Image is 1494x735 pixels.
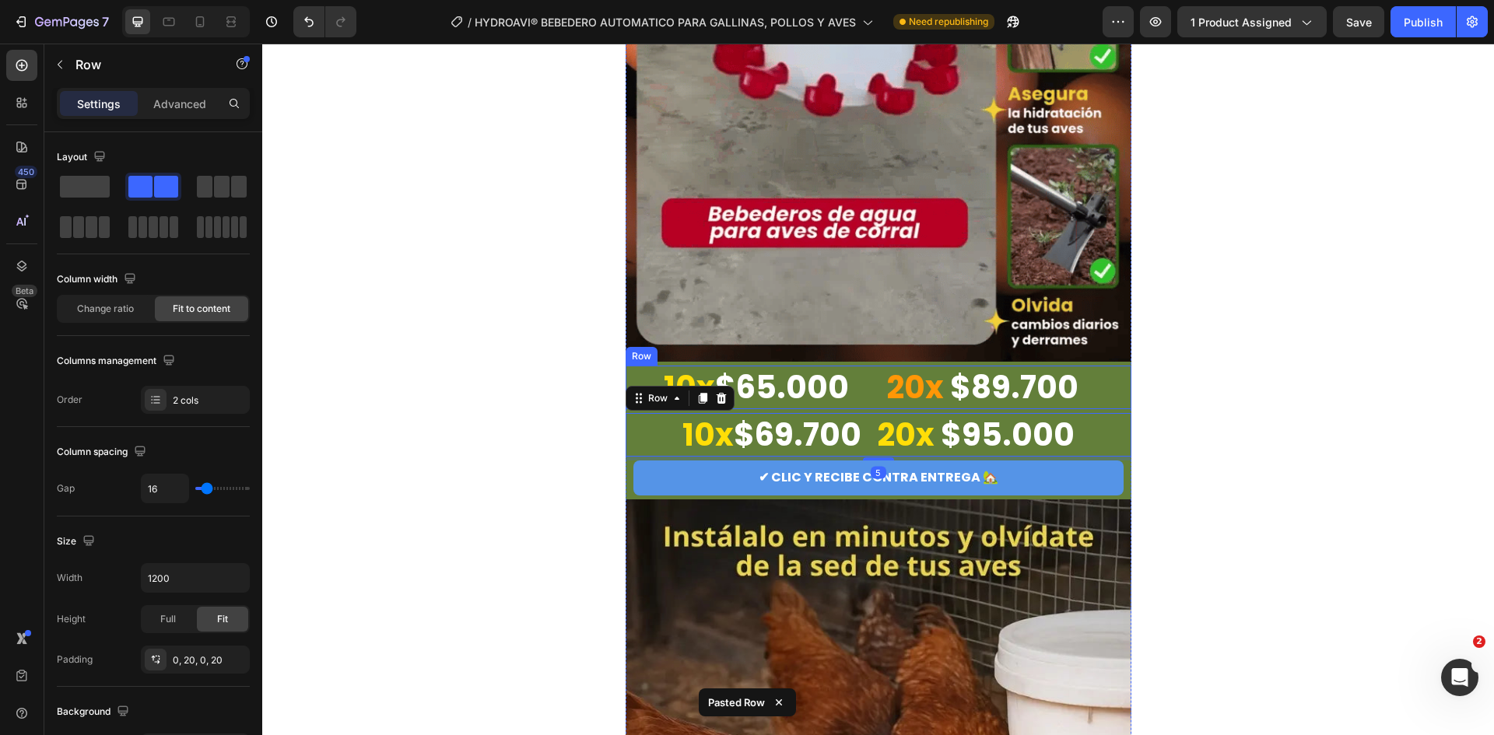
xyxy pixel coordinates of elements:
[293,6,356,37] div: Undo/Redo
[57,571,82,585] div: Width
[1333,6,1384,37] button: Save
[379,322,610,366] h2: $65.000
[383,348,409,362] div: Row
[371,417,861,452] button: <p>✔ CLIC Y RECIBE CONTRA ENTREGA 🏡</p>
[1177,6,1327,37] button: 1 product assigned
[1391,6,1456,37] button: Publish
[57,481,75,495] div: Gap
[419,369,601,413] h2: $69.700
[160,612,176,626] span: Full
[15,166,37,178] div: 450
[1441,659,1478,696] iframe: Intercom live chat
[708,695,765,710] p: Pasted Row
[1191,14,1292,30] span: 1 product assigned
[1346,16,1372,29] span: Save
[468,14,472,30] span: /
[12,285,37,297] div: Beta
[217,612,228,626] span: Fit
[679,369,812,413] strong: $95.000
[262,44,1494,735] iframe: Design area
[77,302,134,316] span: Change ratio
[57,147,109,168] div: Layout
[57,351,178,372] div: Columns management
[153,96,206,112] p: Advanced
[1473,635,1485,648] span: 2
[402,322,453,366] span: 10x
[909,15,988,29] span: Need republishing
[75,55,208,74] p: Row
[475,14,856,30] span: HYDROAVI® BEBEDERO AUTOMATICO PARA GALLINAS, POLLOS Y AVES
[6,6,116,37] button: 7
[57,653,93,667] div: Padding
[688,322,816,366] strong: $89.700
[57,702,132,723] div: Background
[57,442,149,463] div: Column spacing
[57,531,98,552] div: Size
[77,96,121,112] p: Settings
[57,393,82,407] div: Order
[624,322,682,366] strong: 20x
[496,423,736,446] p: ✔ CLIC Y RECIBE CONTRA ENTREGA 🏡
[173,394,246,408] div: 2 cols
[173,653,246,667] div: 0, 20, 0, 20
[57,612,86,626] div: Height
[57,269,139,290] div: Column width
[142,474,188,502] input: Auto
[420,369,472,413] span: 10x
[608,423,624,436] div: 5
[366,306,392,320] div: Row
[615,369,672,413] strong: 20x
[1404,14,1443,30] div: Publish
[102,12,109,31] p: 7
[142,564,249,592] input: Auto
[173,302,230,316] span: Fit to content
